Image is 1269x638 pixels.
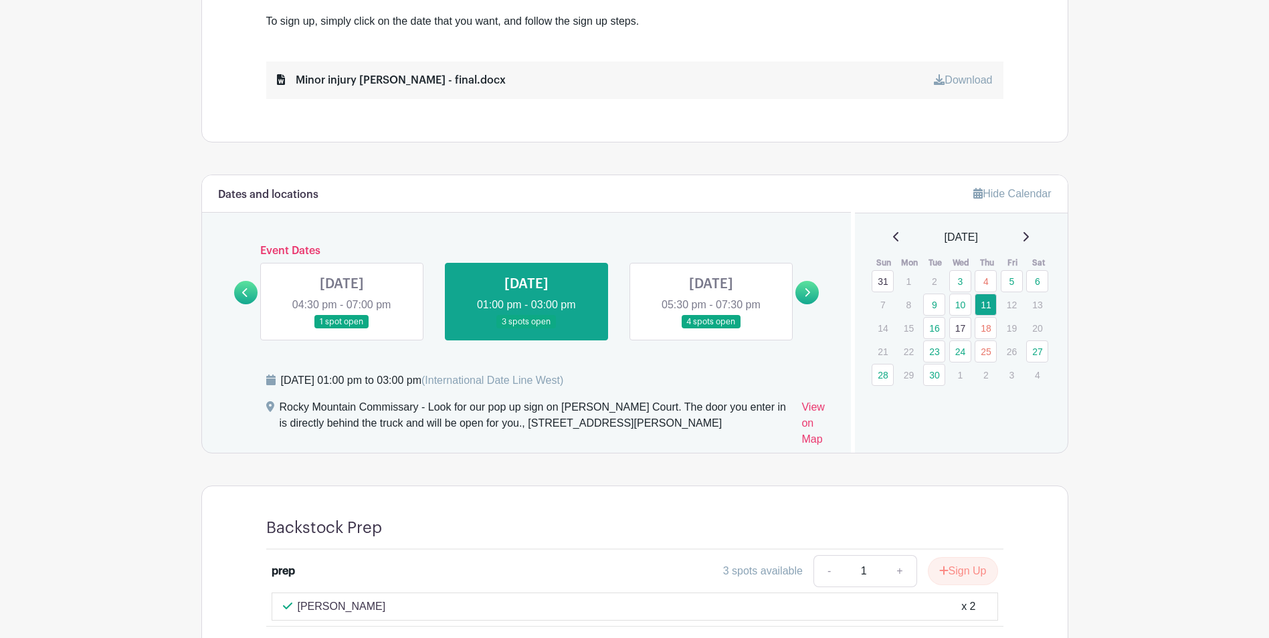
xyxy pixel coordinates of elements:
[421,375,563,386] span: (International Date Line West)
[1026,364,1048,385] p: 4
[949,317,971,339] a: 17
[923,294,945,316] a: 9
[872,364,894,386] a: 28
[949,256,975,270] th: Wed
[898,294,920,315] p: 8
[949,270,971,292] a: 3
[872,270,894,292] a: 31
[1026,318,1048,338] p: 20
[872,341,894,362] p: 21
[871,256,897,270] th: Sun
[218,189,318,201] h6: Dates and locations
[258,245,796,257] h6: Event Dates
[975,270,997,292] a: 4
[280,399,791,453] div: Rocky Mountain Commissary - Look for our pop up sign on [PERSON_NAME] Court. The door you enter i...
[898,318,920,338] p: 15
[897,256,923,270] th: Mon
[974,256,1000,270] th: Thu
[923,364,945,386] a: 30
[872,318,894,338] p: 14
[1001,270,1023,292] a: 5
[266,13,1003,29] div: To sign up, simply click on the date that you want, and follow the sign up steps.
[975,340,997,362] a: 25
[1000,256,1026,270] th: Fri
[961,599,975,615] div: x 2
[277,72,506,88] div: Minor injury [PERSON_NAME] - final.docx
[1026,340,1048,362] a: 27
[923,271,945,292] p: 2
[923,340,945,362] a: 23
[934,74,992,86] a: Download
[298,599,386,615] p: [PERSON_NAME]
[922,256,949,270] th: Tue
[898,364,920,385] p: 29
[813,555,844,587] a: -
[928,557,998,585] button: Sign Up
[872,294,894,315] p: 7
[266,518,382,538] h4: Backstock Prep
[949,340,971,362] a: 24
[975,364,997,385] p: 2
[1026,294,1048,315] p: 13
[898,341,920,362] p: 22
[281,373,564,389] div: [DATE] 01:00 pm to 03:00 pm
[949,364,971,385] p: 1
[723,563,803,579] div: 3 spots available
[975,294,997,316] a: 11
[1001,318,1023,338] p: 19
[272,563,295,579] div: prep
[923,317,945,339] a: 16
[1001,294,1023,315] p: 12
[945,229,978,245] span: [DATE]
[975,317,997,339] a: 18
[801,399,835,453] a: View on Map
[949,294,971,316] a: 10
[1001,364,1023,385] p: 3
[1001,341,1023,362] p: 26
[1026,270,1048,292] a: 6
[898,271,920,292] p: 1
[883,555,916,587] a: +
[1026,256,1052,270] th: Sat
[973,188,1051,199] a: Hide Calendar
